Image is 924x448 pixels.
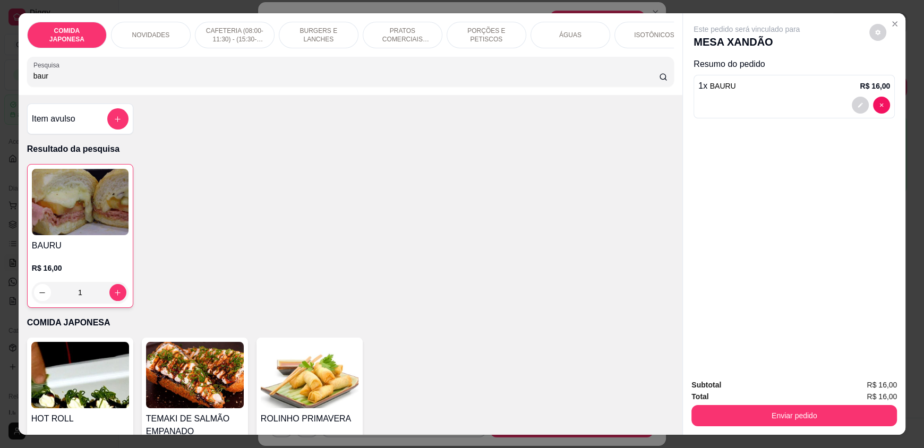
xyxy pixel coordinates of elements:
img: product-image [261,342,358,408]
p: BURGERS E LANCHES [288,27,349,44]
h4: ROLINHO PRIMAVERA [261,412,358,425]
img: product-image [31,342,129,408]
h4: TEMAKI DE SALMÃO EMPANADO [146,412,244,438]
button: decrease-product-quantity [852,97,869,114]
p: PORÇÕES E PETISCOS [456,27,517,44]
span: R$ 16,00 [867,379,897,391]
p: Resumo do pedido [694,58,895,71]
h4: Item avulso [32,113,75,125]
p: PRATOS COMERCIAIS (11:30-15:30) [372,27,433,44]
button: decrease-product-quantity [873,97,890,114]
strong: Total [691,392,708,401]
span: R$ 16,00 [867,391,897,402]
p: ISOTÔNICOS [634,31,674,39]
p: ÁGUAS [559,31,581,39]
p: Resultado da pesquisa [27,143,674,156]
label: Pesquisa [33,61,63,70]
button: Close [886,15,903,32]
p: MESA XANDÃO [694,35,800,49]
button: Enviar pedido [691,405,897,426]
button: add-separate-item [107,108,129,130]
h4: HOT ROLL [31,412,129,425]
button: decrease-product-quantity [869,24,886,41]
p: NOVIDADES [132,31,169,39]
span: BAURU [710,82,736,90]
p: Este pedido será vinculado para [694,24,800,35]
p: R$ 16,00 [860,81,890,91]
img: product-image [146,342,244,408]
p: CAFETERIA (08:00-11:30) - (15:30-18:00) [204,27,266,44]
p: R$ 16,00 [32,263,129,273]
button: decrease-product-quantity [34,284,51,301]
input: Pesquisa [33,71,660,81]
p: COMIDA JAPONESA [36,27,98,44]
img: product-image [32,169,129,235]
p: 1 x [698,80,735,92]
strong: Subtotal [691,381,721,389]
button: increase-product-quantity [109,284,126,301]
p: COMIDA JAPONESA [27,316,674,329]
h4: BAURU [32,239,129,252]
